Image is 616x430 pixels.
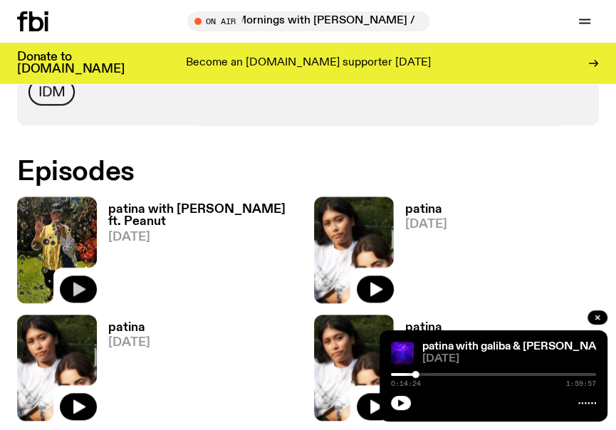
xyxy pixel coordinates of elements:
a: IDM [28,78,75,105]
a: patina[DATE] [394,322,447,421]
h3: patina with [PERSON_NAME] ft. Peanut [108,204,303,228]
h3: patina [405,322,447,334]
a: patina[DATE] [97,322,150,421]
h3: patina [405,204,447,216]
a: patina[DATE] [394,204,447,303]
h3: patina [108,322,150,334]
span: [DATE] [108,337,150,349]
h2: Episodes [17,159,599,185]
p: Become an [DOMAIN_NAME] supporter [DATE] [186,57,431,70]
span: [DATE] [108,231,303,243]
span: 0:14:24 [391,380,421,387]
span: Tune in live [203,16,422,26]
h3: Donate to [DOMAIN_NAME] [17,51,125,75]
button: On AirMornings with [PERSON_NAME] / I Love My Computer :3 [187,11,429,31]
span: [DATE] [405,219,447,231]
span: 1:59:57 [566,380,596,387]
span: IDM [38,84,65,100]
span: [DATE] [422,354,596,365]
a: patina with [PERSON_NAME] ft. Peanut[DATE] [97,204,303,303]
